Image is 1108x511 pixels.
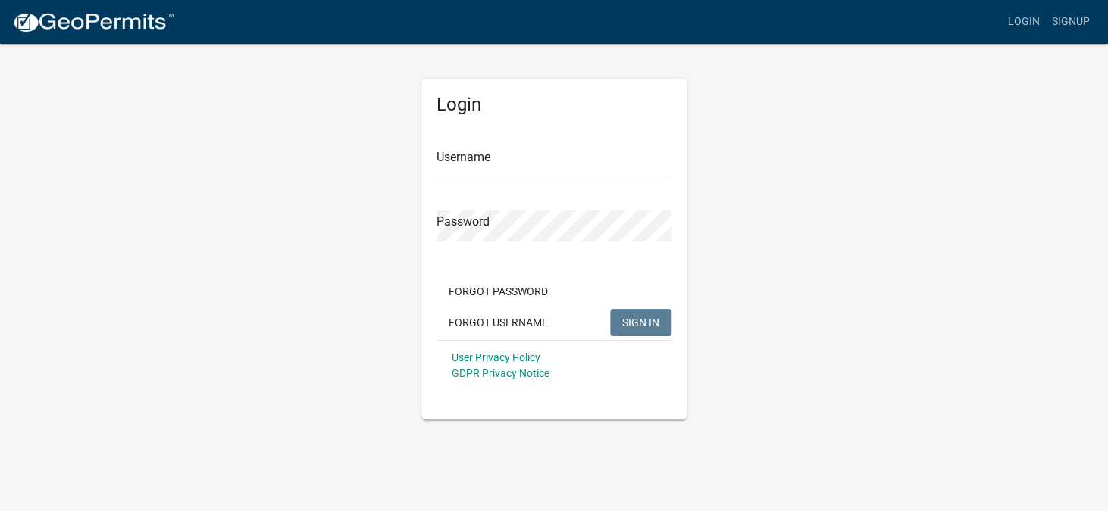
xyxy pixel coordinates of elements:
h5: Login [437,94,671,116]
button: Forgot Username [437,309,560,336]
a: Signup [1046,8,1096,36]
a: User Privacy Policy [452,351,540,363]
span: SIGN IN [622,316,659,328]
a: Login [1002,8,1046,36]
a: GDPR Privacy Notice [452,367,549,379]
button: Forgot Password [437,278,560,305]
button: SIGN IN [610,309,671,336]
